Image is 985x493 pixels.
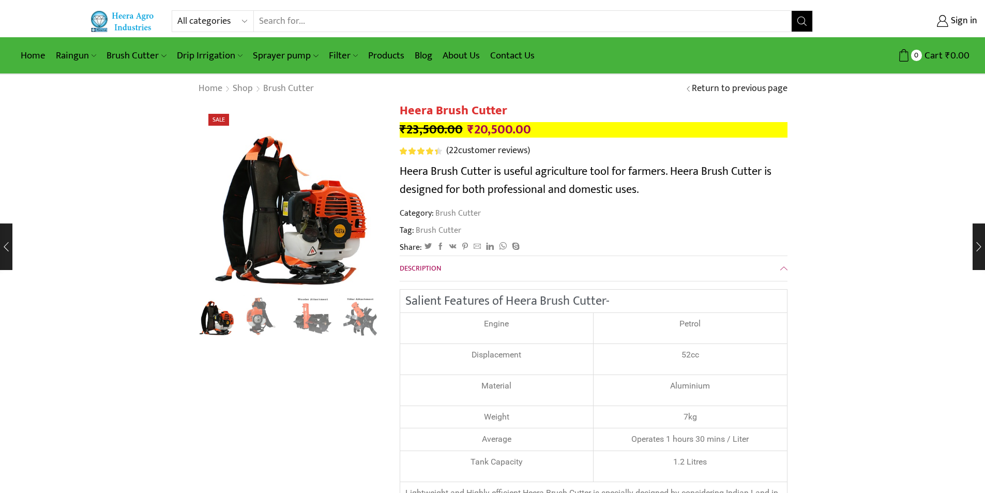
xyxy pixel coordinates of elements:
[599,411,782,423] div: 7kg
[198,82,314,96] nav: Breadcrumb
[911,50,922,61] span: 0
[195,295,238,336] li: 1 / 8
[599,380,782,392] p: Aluminium
[599,434,782,445] div: Operates 1 hours 30 mins / Liter
[446,144,530,158] a: (22customer reviews)
[922,49,943,63] span: Cart
[339,295,382,336] li: 4 / 8
[101,43,171,68] a: Brush Cutter
[400,162,771,199] span: Heera Brush Cutter is useful agriculture tool for farmers. Heera Brush Cutter is designed for bot...
[410,43,437,68] a: Blog
[198,103,384,290] div: 1 / 8
[437,43,485,68] a: About Us
[414,225,461,236] a: Brush Cutter
[208,114,229,126] span: Sale
[363,43,410,68] a: Products
[51,43,101,68] a: Raingun
[467,119,531,140] bdi: 20,500.00
[400,225,787,236] span: Tag:
[945,48,950,64] span: ₹
[467,119,474,140] span: ₹
[599,456,782,468] p: 1.2 Litres
[485,43,540,68] a: Contact Us
[692,82,787,96] a: Return to previous page
[291,295,334,336] li: 3 / 8
[400,147,438,155] span: Rated out of 5 based on customer ratings
[243,295,286,338] a: 4
[339,295,382,338] a: Tiller Attachmnet
[400,256,787,281] a: Description
[400,207,481,219] span: Category:
[828,12,977,31] a: Sign in
[405,295,782,307] h2: Salient Features of Heera Brush Cutter-
[434,206,481,220] a: Brush Cutter
[16,43,51,68] a: Home
[291,295,334,338] a: Weeder Ataachment
[248,43,323,68] a: Sprayer pump
[400,262,441,274] span: Description
[599,318,782,330] p: Petrol
[405,318,588,330] p: Engine
[172,43,248,68] a: Drip Irrigation
[405,411,588,423] div: Weight
[254,11,792,32] input: Search for...
[400,103,787,118] h1: Heera Brush Cutter
[823,46,969,65] a: 0 Cart ₹0.00
[400,147,442,155] div: Rated 4.55 out of 5
[324,43,363,68] a: Filter
[405,456,588,468] div: Tank Capacity
[400,119,406,140] span: ₹
[198,103,384,290] img: Heera Brush Cutter
[400,119,463,140] bdi: 23,500.00
[195,293,238,336] img: Heera Brush Cutter
[599,349,782,361] p: 52cc
[405,434,588,445] div: Average
[948,14,977,28] span: Sign in
[449,143,458,158] span: 22
[198,82,223,96] a: Home
[232,82,253,96] a: Shop
[405,380,588,392] div: Material
[405,349,588,361] p: Displacement
[243,295,286,336] li: 2 / 8
[263,82,314,96] a: Brush Cutter
[400,242,422,253] span: Share:
[400,147,444,155] span: 22
[792,11,812,32] button: Search button
[945,48,969,64] bdi: 0.00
